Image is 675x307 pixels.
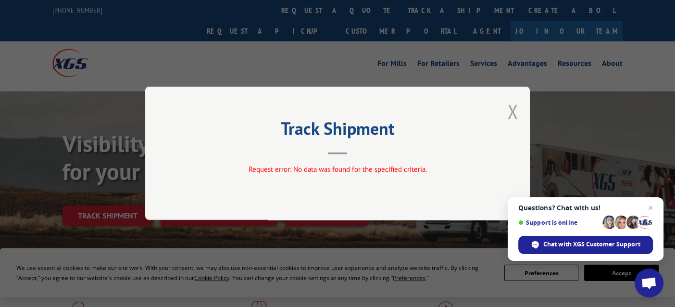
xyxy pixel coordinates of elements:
span: Support is online [518,219,599,226]
span: Questions? Chat with us! [518,204,653,212]
h2: Track Shipment [193,122,482,140]
span: Close chat [645,202,656,214]
span: Request error: No data was found for the specified criteria. [249,165,427,174]
div: Open chat [635,269,663,297]
button: Close modal [507,99,518,124]
span: Chat with XGS Customer Support [543,240,640,249]
div: Chat with XGS Customer Support [518,236,653,254]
